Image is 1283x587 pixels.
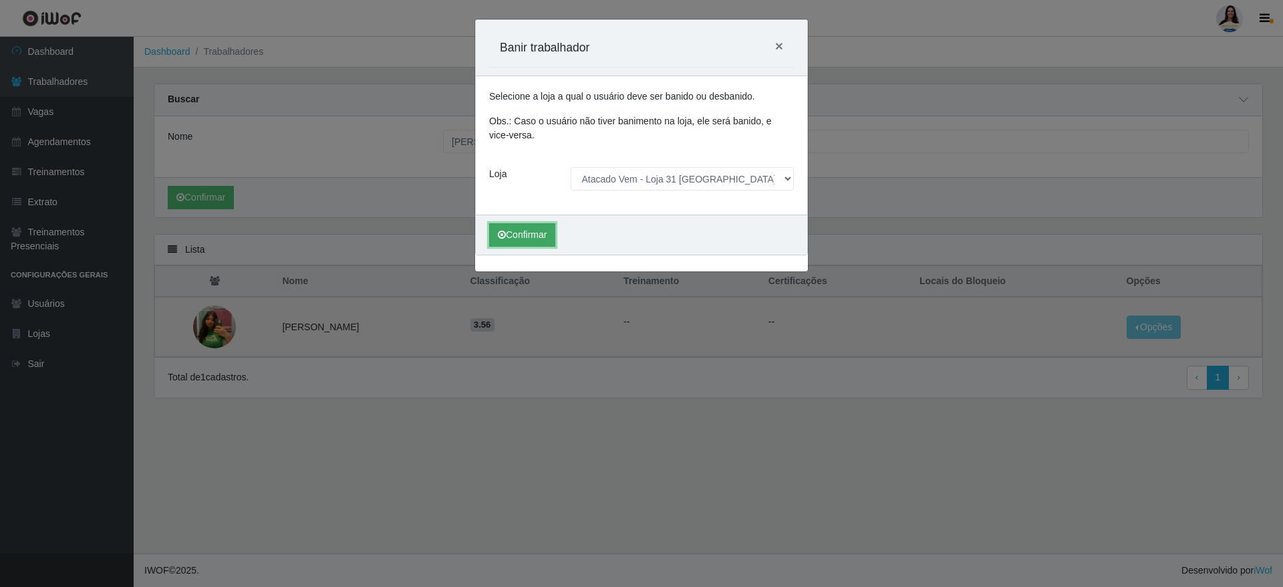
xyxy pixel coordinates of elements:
button: Confirmar [489,223,555,247]
span: × [775,38,783,53]
button: Close [764,28,794,64]
p: Obs.: Caso o usuário não tiver banimento na loja, ele será banido, e vice-versa. [489,114,794,142]
label: Loja [489,167,507,181]
h5: Banir trabalhador [500,39,589,56]
p: Selecione a loja a qual o usuário deve ser banido ou desbanido. [489,90,794,104]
